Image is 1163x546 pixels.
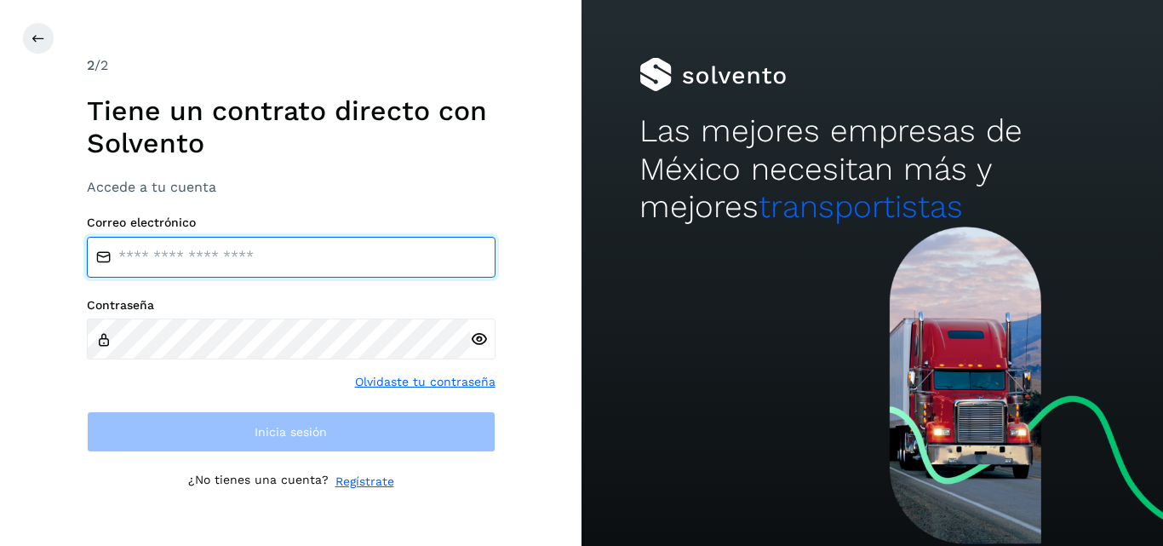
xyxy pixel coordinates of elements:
a: Olvidaste tu contraseña [355,373,496,391]
h2: Las mejores empresas de México necesitan más y mejores [639,112,1104,226]
span: transportistas [759,188,963,225]
label: Contraseña [87,298,496,313]
h1: Tiene un contrato directo con Solvento [87,95,496,160]
span: Inicia sesión [255,426,327,438]
div: /2 [87,55,496,76]
h3: Accede a tu cuenta [87,179,496,195]
span: 2 [87,57,95,73]
p: ¿No tienes una cuenta? [188,473,329,491]
a: Regístrate [335,473,394,491]
label: Correo electrónico [87,216,496,230]
button: Inicia sesión [87,411,496,452]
